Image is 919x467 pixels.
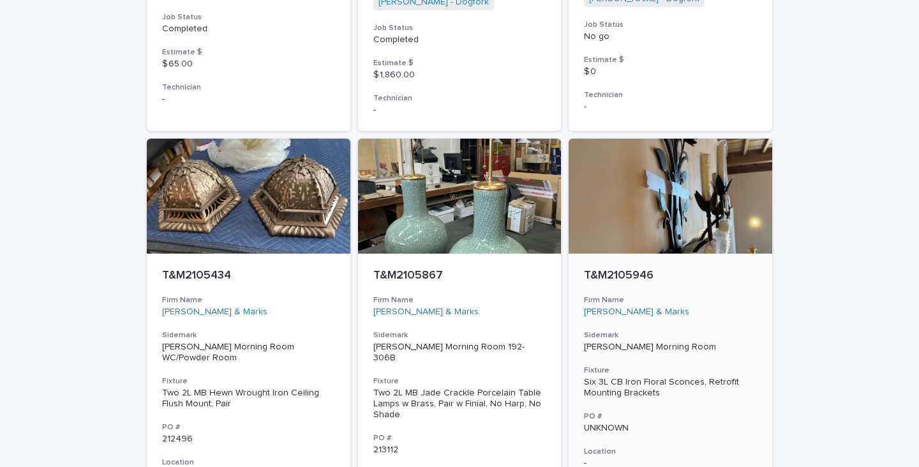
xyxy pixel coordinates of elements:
[162,12,335,22] h3: Job Status
[373,269,546,283] p: T&M2105867
[373,388,546,420] div: Two 2L MB Jade Crackle Porcelain Table Lamps w Brass, Pair w Finial, No Harp, No Shade
[373,105,546,116] p: -
[162,330,335,341] h3: Sidemark
[162,24,335,34] p: Completed
[584,269,757,283] p: T&M2105946
[162,434,335,445] p: 212496
[162,82,335,93] h3: Technician
[584,55,757,65] h3: Estimate $
[373,307,479,318] a: [PERSON_NAME] & Marks
[162,59,335,70] p: $ 65.00
[162,94,335,105] p: -
[584,295,757,305] h3: Firm Name
[162,47,335,57] h3: Estimate $
[373,342,546,364] p: [PERSON_NAME] Morning Room 192-306B
[584,423,757,434] p: UNKNOWN
[373,433,546,443] h3: PO #
[373,58,546,68] h3: Estimate $
[162,269,335,283] p: T&M2105434
[162,376,335,387] h3: Fixture
[584,307,689,318] a: [PERSON_NAME] & Marks
[373,376,546,387] h3: Fixture
[373,330,546,341] h3: Sidemark
[373,34,546,45] p: Completed
[162,307,267,318] a: [PERSON_NAME] & Marks
[162,422,335,433] h3: PO #
[584,365,757,376] h3: Fixture
[584,447,757,457] h3: Location
[584,20,757,30] h3: Job Status
[584,31,757,42] p: No go
[373,23,546,33] h3: Job Status
[162,342,335,364] p: [PERSON_NAME] Morning Room WC/Powder Room
[373,70,546,80] p: $ 1,860.00
[162,388,335,410] div: Two 2L MB Hewn Wrought Iron Ceiling Flush Mount, Pair
[373,93,546,103] h3: Technician
[584,90,757,100] h3: Technician
[584,66,757,77] p: $ 0
[373,295,546,305] h3: Firm Name
[584,342,757,353] p: [PERSON_NAME] Morning Room
[584,102,757,112] p: -
[584,377,757,399] div: Six 3L CB Iron Floral Sconces, Retrofit Mounting Brackets
[584,330,757,341] h3: Sidemark
[373,445,546,456] p: 213112
[584,411,757,422] h3: PO #
[162,295,335,305] h3: Firm Name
